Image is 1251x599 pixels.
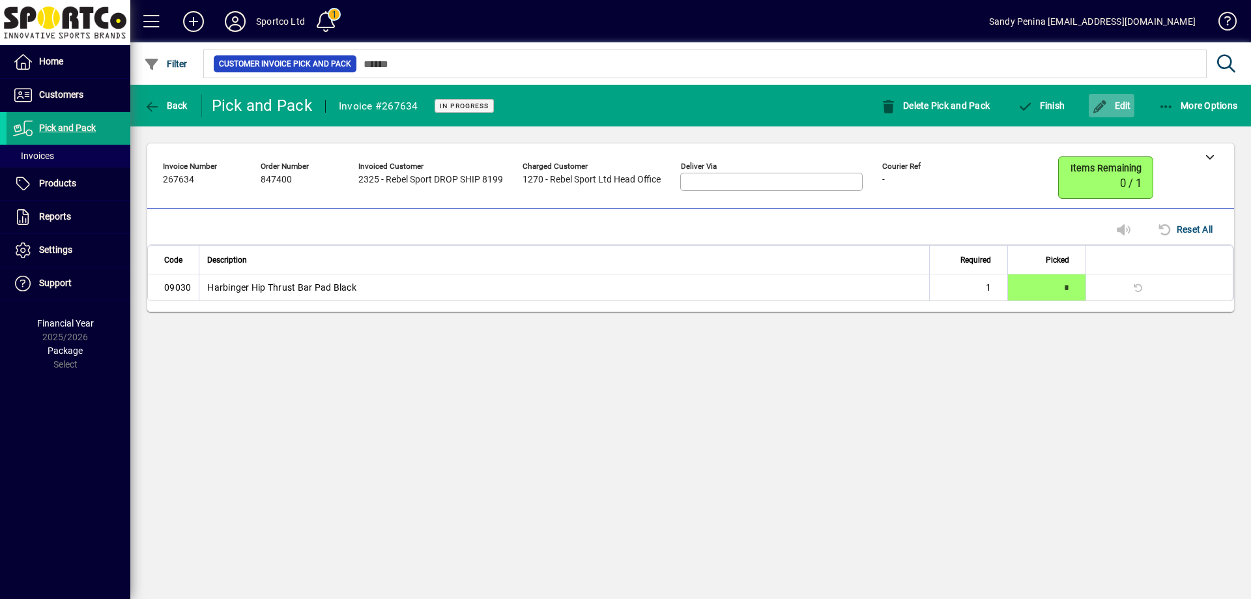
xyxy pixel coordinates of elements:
[39,278,72,288] span: Support
[37,318,94,329] span: Financial Year
[141,52,191,76] button: Filter
[1158,100,1238,111] span: More Options
[1120,177,1142,190] span: 0 / 1
[7,267,130,300] a: Support
[7,201,130,233] a: Reports
[219,57,351,70] span: Customer Invoice Pick and Pack
[1017,100,1065,111] span: Finish
[7,79,130,111] a: Customers
[7,234,130,267] a: Settings
[1155,94,1241,117] button: More Options
[7,46,130,78] a: Home
[1089,94,1134,117] button: Edit
[358,175,503,185] span: 2325 - Rebel Sport DROP SHIP 8199
[39,89,83,100] span: Customers
[1014,94,1068,117] button: Finish
[878,94,994,117] button: Delete Pick and Pack
[7,168,130,200] a: Products
[339,96,418,117] div: Invoice #267634
[882,175,885,185] span: -
[164,253,182,267] span: Code
[989,11,1196,32] div: Sandy Penina [EMAIL_ADDRESS][DOMAIN_NAME]
[1157,219,1213,240] span: Reset All
[13,151,54,161] span: Invoices
[48,345,83,356] span: Package
[214,10,256,33] button: Profile
[960,253,991,267] span: Required
[130,94,202,117] app-page-header-button: Back
[523,175,661,185] span: 1270 - Rebel Sport Ltd Head Office
[256,11,305,32] div: Sportco Ltd
[148,274,199,300] td: 09030
[929,274,1007,300] td: 1
[1092,100,1131,111] span: Edit
[1046,253,1069,267] span: Picked
[39,178,76,188] span: Products
[144,59,188,69] span: Filter
[7,145,130,167] a: Invoices
[39,123,96,133] span: Pick and Pack
[144,100,188,111] span: Back
[440,102,489,110] span: In Progress
[207,253,247,267] span: Description
[881,100,990,111] span: Delete Pick and Pack
[261,175,292,185] span: 847400
[212,95,312,116] div: Pick and Pack
[1152,218,1218,241] button: Reset All
[1209,3,1235,45] a: Knowledge Base
[39,244,72,255] span: Settings
[173,10,214,33] button: Add
[199,274,929,300] td: Harbinger Hip Thrust Bar Pad Black
[39,56,63,66] span: Home
[163,175,194,185] span: 267634
[141,94,191,117] button: Back
[39,211,71,222] span: Reports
